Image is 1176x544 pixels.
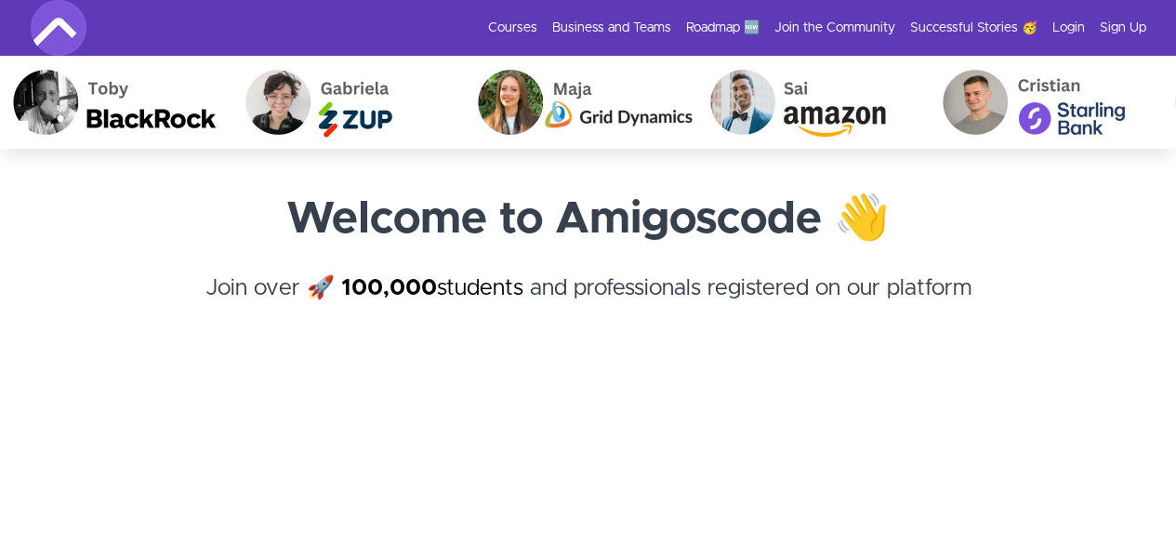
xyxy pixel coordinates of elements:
img: Maja [464,56,696,149]
a: Join the Community [774,19,895,37]
a: Courses [488,19,537,37]
h4: Join over 🚀 and professionals registered on our platform [31,272,1146,338]
strong: 100,000 [341,277,437,299]
img: Gabriela [231,56,464,149]
a: Login [1052,19,1085,37]
a: Roadmap 🆕 [686,19,760,37]
a: Business and Teams [552,19,671,37]
img: Sai [696,56,929,149]
img: Cristian [929,56,1161,149]
strong: Welcome to Amigoscode 👋 [286,197,890,242]
a: Successful Stories 🥳 [910,19,1037,37]
a: 100,000students [341,277,523,299]
a: Sign Up [1100,19,1146,37]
